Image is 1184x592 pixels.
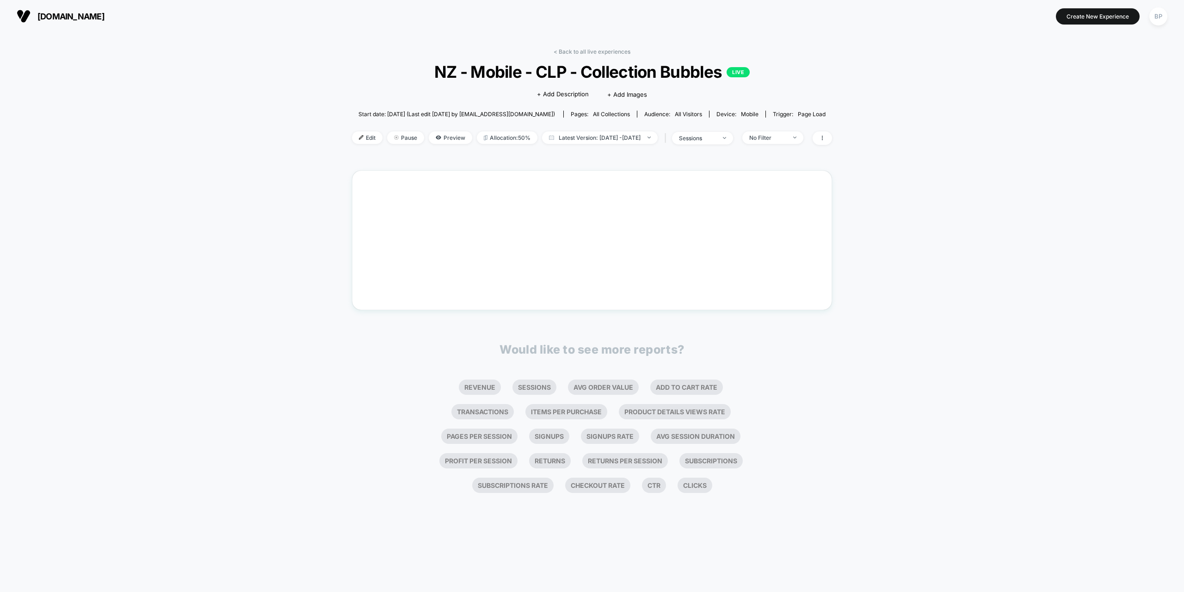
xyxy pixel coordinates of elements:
img: Visually logo [17,9,31,23]
div: BP [1149,7,1167,25]
button: BP [1147,7,1170,26]
span: NZ - Mobile - CLP - Collection Bubbles [376,62,808,81]
li: Ctr [642,478,666,493]
img: rebalance [484,135,487,140]
span: Latest Version: [DATE] - [DATE] [542,131,658,144]
li: Product Details Views Rate [619,404,731,419]
p: Would like to see more reports? [499,343,684,356]
span: | [662,131,672,145]
li: Checkout Rate [565,478,630,493]
span: mobile [741,111,758,118]
span: [DOMAIN_NAME] [37,12,105,21]
li: Add To Cart Rate [650,380,723,395]
span: Pause [387,131,424,144]
li: Returns Per Session [582,453,668,468]
span: Start date: [DATE] (Last edit [DATE] by [EMAIL_ADDRESS][DOMAIN_NAME]) [358,111,555,118]
span: Preview [429,131,472,144]
img: edit [359,135,364,140]
div: No Filter [749,134,786,141]
span: Allocation: 50% [477,131,537,144]
div: Audience: [644,111,702,118]
li: Signups Rate [581,429,639,444]
img: calendar [549,135,554,140]
span: + Add Images [607,91,647,98]
li: Avg Session Duration [651,429,740,444]
img: end [793,137,796,138]
div: Trigger: [773,111,826,118]
span: Page Load [798,111,826,118]
li: Returns [529,453,571,468]
li: Pages Per Session [441,429,518,444]
li: Avg Order Value [568,380,639,395]
li: Sessions [512,380,556,395]
div: Pages: [571,111,630,118]
li: Items Per Purchase [525,404,607,419]
button: Create New Experience [1056,8,1140,25]
li: Revenue [459,380,501,395]
li: Subscriptions Rate [472,478,554,493]
span: Device: [709,111,765,118]
li: Transactions [451,404,514,419]
img: end [394,135,399,140]
li: Clicks [678,478,712,493]
li: Subscriptions [679,453,743,468]
img: end [647,137,651,138]
span: All Visitors [675,111,702,118]
li: Profit Per Session [439,453,518,468]
img: end [723,137,726,139]
div: sessions [679,135,716,142]
p: LIVE [727,67,750,77]
span: all collections [593,111,630,118]
li: Signups [529,429,569,444]
button: [DOMAIN_NAME] [14,9,107,24]
span: + Add Description [537,90,589,99]
span: Edit [352,131,382,144]
a: < Back to all live experiences [554,48,630,55]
